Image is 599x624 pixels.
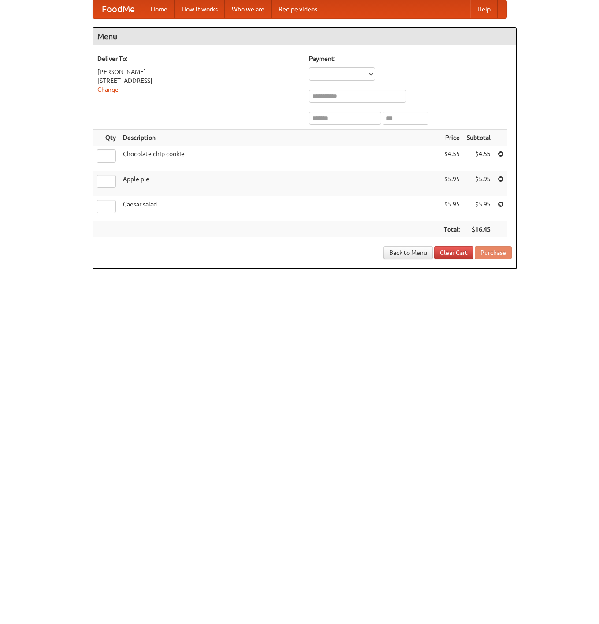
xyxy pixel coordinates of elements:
[119,171,440,196] td: Apple pie
[97,86,119,93] a: Change
[463,196,494,221] td: $5.95
[175,0,225,18] a: How it works
[93,28,516,45] h4: Menu
[470,0,498,18] a: Help
[440,171,463,196] td: $5.95
[93,130,119,146] th: Qty
[463,146,494,171] td: $4.55
[97,76,300,85] div: [STREET_ADDRESS]
[97,67,300,76] div: [PERSON_NAME]
[475,246,512,259] button: Purchase
[144,0,175,18] a: Home
[440,146,463,171] td: $4.55
[119,130,440,146] th: Description
[383,246,433,259] a: Back to Menu
[463,130,494,146] th: Subtotal
[119,196,440,221] td: Caesar salad
[309,54,512,63] h5: Payment:
[272,0,324,18] a: Recipe videos
[440,196,463,221] td: $5.95
[93,0,144,18] a: FoodMe
[225,0,272,18] a: Who we are
[440,221,463,238] th: Total:
[434,246,473,259] a: Clear Cart
[97,54,300,63] h5: Deliver To:
[440,130,463,146] th: Price
[119,146,440,171] td: Chocolate chip cookie
[463,221,494,238] th: $16.45
[463,171,494,196] td: $5.95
